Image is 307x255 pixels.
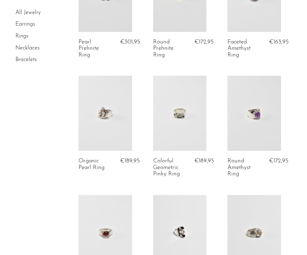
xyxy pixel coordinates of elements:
[227,158,261,177] a: Round Amethyst Ring
[153,39,186,58] a: Round Prehnite Ring
[15,22,35,27] a: Earrings
[153,158,186,177] a: Colorful Geometric Pinky Ring
[15,57,37,62] a: Bracelets
[15,45,40,51] a: Necklaces
[120,158,140,164] span: €189,95
[15,33,28,39] a: Rings
[269,39,289,45] span: €163,95
[79,158,112,171] a: Organic Pearl Ring
[120,39,140,45] span: €301,95
[79,39,112,58] a: Pearl Prehnite Ring
[195,39,214,45] span: €172,95
[15,10,41,15] a: All Jewelry
[227,39,261,58] a: Faceted Amethyst Ring
[269,158,288,164] span: €172,95
[195,158,214,164] span: €189,95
